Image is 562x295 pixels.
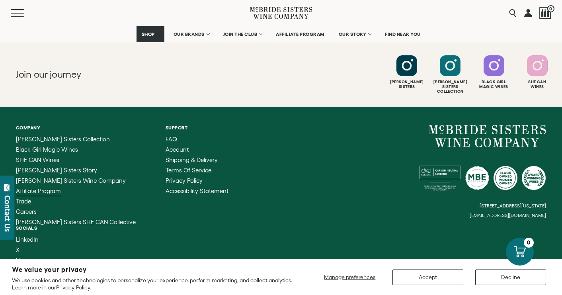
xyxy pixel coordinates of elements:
span: [PERSON_NAME] Sisters SHE CAN Collective [16,219,136,225]
a: McBride Sisters Wine Company [429,125,546,147]
a: AFFILIATE PROGRAM [271,26,330,42]
span: OUR STORY [339,31,367,37]
button: Mobile Menu Trigger [11,9,39,17]
a: McBride Sisters Wine Company [16,178,136,184]
span: FAQ [166,136,177,143]
span: X [16,246,20,253]
a: Affiliate Program [16,188,136,194]
small: [EMAIL_ADDRESS][DOMAIN_NAME] [470,213,546,218]
span: AFFILIATE PROGRAM [276,31,324,37]
a: Terms of Service [166,167,228,174]
div: 0 [524,238,534,248]
span: SHE CAN Wines [16,156,59,163]
span: SHOP [142,31,155,37]
a: SHE CAN Wines [16,157,136,163]
span: Trade [16,198,31,205]
p: We use cookies and other technologies to personalize your experience, perform marketing, and coll... [12,277,292,291]
a: OUR BRANDS [168,26,214,42]
h2: We value your privacy [12,266,292,273]
a: FAQ [166,136,228,143]
a: McBride Sisters Story [16,167,136,174]
a: Shipping & Delivery [166,157,228,163]
span: Privacy Policy [166,177,203,184]
a: OUR STORY [334,26,376,42]
span: LinkedIn [16,236,39,243]
a: Follow Black Girl Magic Wines on Instagram Black GirlMagic Wines [473,55,515,89]
a: Vimeo [16,257,44,264]
div: She Can Wines [517,80,558,89]
span: Shipping & Delivery [166,156,218,163]
span: Black Girl Magic Wines [16,146,78,153]
span: Careers [16,208,37,215]
span: Vimeo [16,257,33,264]
a: LinkedIn [16,236,44,243]
h2: Join our journey [16,68,254,81]
a: Trade [16,198,136,205]
a: Follow McBride Sisters Collection on Instagram [PERSON_NAME] SistersCollection [429,55,471,94]
a: Privacy Policy. [56,284,91,291]
span: JOIN THE CLUB [223,31,258,37]
a: Privacy Policy [166,178,228,184]
span: FIND NEAR YOU [385,31,421,37]
a: McBride Sisters SHE CAN Collective [16,219,136,225]
a: FIND NEAR YOU [380,26,426,42]
button: Manage preferences [319,270,381,285]
div: [PERSON_NAME] Sisters [386,80,427,89]
button: Accept [392,270,463,285]
a: X [16,247,44,253]
span: OUR BRANDS [174,31,205,37]
a: Careers [16,209,136,215]
a: Follow McBride Sisters on Instagram [PERSON_NAME]Sisters [386,55,427,89]
a: Follow SHE CAN Wines on Instagram She CanWines [517,55,558,89]
span: Manage preferences [324,274,375,280]
a: McBride Sisters Collection [16,136,136,143]
button: Decline [475,270,546,285]
span: Account [166,146,189,153]
span: Terms of Service [166,167,211,174]
a: Accessibility Statement [166,188,228,194]
span: [PERSON_NAME] Sisters Wine Company [16,177,126,184]
span: [PERSON_NAME] Sisters Collection [16,136,110,143]
span: Affiliate Program [16,188,61,194]
span: [PERSON_NAME] Sisters Story [16,167,97,174]
div: Black Girl Magic Wines [473,80,515,89]
a: Black Girl Magic Wines [16,147,136,153]
div: [PERSON_NAME] Sisters Collection [429,80,471,94]
small: [STREET_ADDRESS][US_STATE] [480,203,546,208]
div: Contact Us [4,195,12,232]
a: JOIN THE CLUB [218,26,267,42]
a: Account [166,147,228,153]
span: 0 [547,5,554,12]
a: SHOP [137,26,164,42]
